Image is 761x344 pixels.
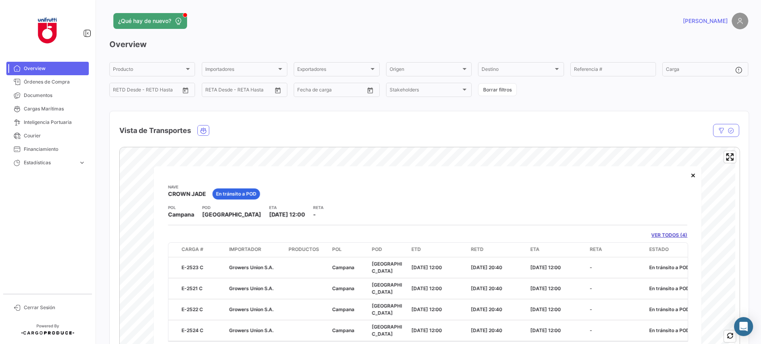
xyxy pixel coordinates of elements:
span: POD [372,245,382,253]
span: [DATE] 12:00 [411,285,442,291]
span: RETD [471,245,484,253]
span: [DATE] 12:00 [530,306,561,312]
span: [GEOGRAPHIC_DATA] [372,260,402,274]
span: Stakeholders [390,88,461,94]
button: Enter fullscreen [724,151,736,163]
span: - [590,327,592,333]
button: Close popup [685,167,701,183]
div: E-2523 C [182,264,223,271]
input: Hasta [304,88,335,94]
span: Destino [482,68,553,73]
span: Importador [229,245,261,253]
span: En tránsito a POD [649,285,690,291]
app-card-info-title: ETA [269,204,305,211]
span: Órdenes de Compra [24,78,86,86]
button: Open calendar [180,84,191,96]
span: [DATE] 12:00 [530,285,561,291]
span: [DATE] 12:00 [530,327,561,333]
span: En tránsito a POD [649,264,690,270]
span: [DATE] 12:00 [530,264,561,270]
span: Campana [332,264,354,270]
span: Estadísticas [24,159,75,166]
span: - [313,211,316,218]
span: Carga # [182,245,203,253]
span: - [590,306,592,312]
span: Producto [113,68,184,73]
span: expand_more [78,159,86,166]
span: Overview [24,65,86,72]
div: E-2522 C [182,306,223,313]
span: Productos [289,245,319,253]
a: VER TODOS (4) [651,232,687,239]
input: Desde [205,88,206,94]
span: Cargas Marítimas [24,105,86,112]
datatable-header-cell: Importador [226,242,285,257]
span: Campana [332,306,354,312]
h3: Overview [109,39,748,50]
span: Growers Union S.A. [229,306,273,312]
datatable-header-cell: Productos [285,242,329,257]
datatable-header-cell: POD [369,242,408,257]
span: Growers Union S.A. [229,264,273,270]
datatable-header-cell: ETD [408,242,468,257]
button: ¿Qué hay de nuevo? [113,13,187,29]
a: Courier [6,129,89,143]
app-card-info-title: POL [168,204,194,211]
span: [DATE] 20:40 [471,306,502,312]
datatable-header-cell: Estado [646,242,696,257]
a: Inteligencia Portuaria [6,116,89,129]
input: Desde [113,88,114,94]
span: Cerrar Sesión [24,304,86,311]
span: [DATE] 12:00 [269,211,305,218]
input: Hasta [119,88,151,94]
span: Campana [332,285,354,291]
span: [DATE] 12:00 [411,264,442,270]
h4: Vista de Transportes [119,125,191,136]
span: Growers Union S.A. [229,327,273,333]
span: Campana [332,327,354,333]
span: [DATE] 20:40 [471,285,502,291]
datatable-header-cell: ETA [527,242,587,257]
span: Campana [168,211,194,219]
div: Abrir Intercom Messenger [734,317,753,336]
img: 6ae399ea-e399-42fc-a4aa-7bf23cf385c8.jpg [28,10,67,49]
input: Hasta [212,88,243,94]
span: Exportadores [297,68,369,73]
span: Financiamiento [24,146,86,153]
span: [DATE] 12:00 [411,306,442,312]
datatable-header-cell: RETA [587,242,646,257]
span: RETA [590,245,602,253]
datatable-header-cell: RETD [468,242,527,257]
span: [GEOGRAPHIC_DATA] [202,211,261,219]
app-card-info-title: Nave [168,184,206,190]
span: [GEOGRAPHIC_DATA] [372,323,402,336]
span: [DATE] 20:40 [471,327,502,333]
a: Órdenes de Compra [6,75,89,89]
span: CROWN JADE [168,190,206,198]
input: Desde [297,88,298,94]
app-card-info-title: RETA [313,204,323,211]
span: ETD [411,245,421,253]
span: Estado [649,245,669,253]
a: Financiamiento [6,143,89,156]
span: [GEOGRAPHIC_DATA] [372,302,402,315]
span: Growers Union S.A. [229,285,273,291]
app-card-info-title: POD [202,204,261,211]
span: [DATE] 20:40 [471,264,502,270]
span: - [590,285,592,291]
span: En tránsito a POD [216,190,256,198]
span: En tránsito a POD [649,306,690,312]
a: Documentos [6,89,89,102]
span: En tránsito a POD [649,327,690,333]
span: ¿Qué hay de nuevo? [118,17,171,25]
span: Documentos [24,92,86,99]
a: Overview [6,62,89,75]
button: Open calendar [272,84,284,96]
div: E-2521 C [182,285,223,292]
button: Ocean [198,125,209,135]
a: Cargas Marítimas [6,102,89,116]
button: Open calendar [364,84,376,96]
span: POL [332,245,342,253]
span: [DATE] 12:00 [411,327,442,333]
